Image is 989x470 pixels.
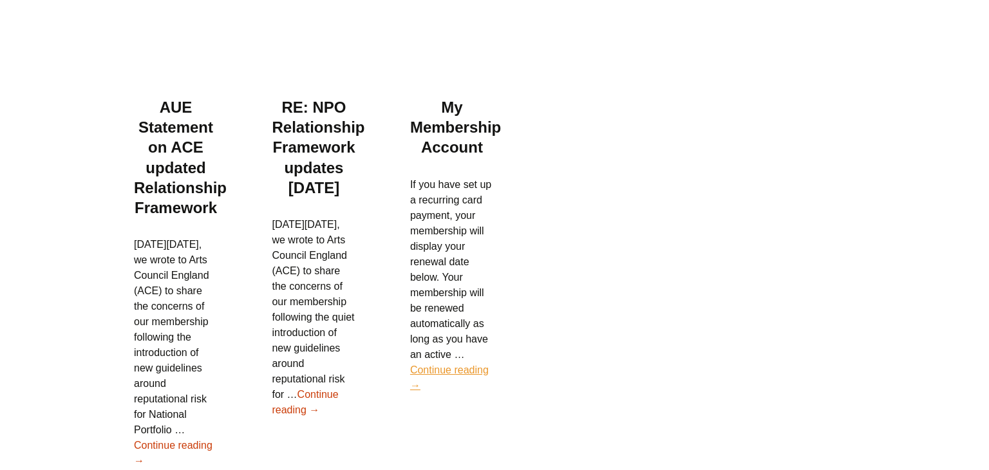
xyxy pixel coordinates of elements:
a: Continue reading → [410,364,489,391]
span: → [410,380,420,391]
a: Continue reading → [134,440,212,466]
a: RE: NPO Relationship Framework updates [DATE] [272,99,364,196]
p: [DATE][DATE], we wrote to Arts Council England (ACE) to share the concerns of our membership foll... [134,237,218,469]
span: → [134,455,144,466]
span: → [309,404,319,415]
a: AUE Statement on ACE updated Relationship Framework [134,99,227,216]
p: If you have set up a recurring card payment, your membership will display your renewal date below... [410,177,494,393]
a: Continue reading → [272,389,338,415]
a: My Membership Account [410,99,501,156]
p: [DATE][DATE], we wrote to Arts Council England (ACE) to share the concerns of our membership foll... [272,217,355,418]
